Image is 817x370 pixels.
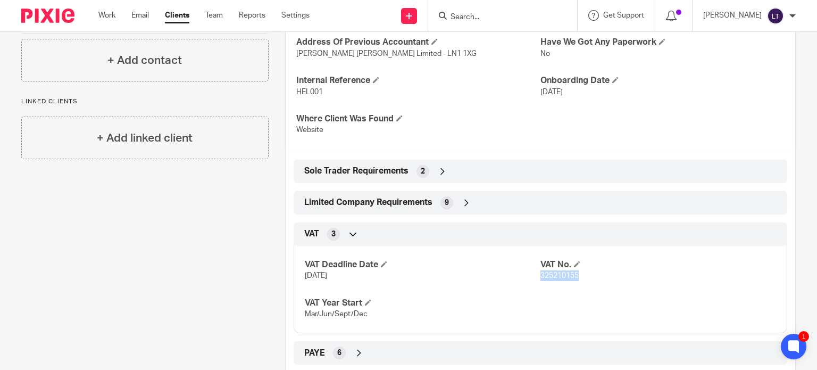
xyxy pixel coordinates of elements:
h4: + Add contact [107,52,182,69]
h4: Onboarding Date [540,75,785,86]
input: Search [449,13,545,22]
h4: Have We Got Any Paperwork [540,37,785,48]
h4: Address Of Previous Accountant [296,37,540,48]
span: 3 [331,229,336,240]
span: Mar/Jun/Sept/Dec [305,310,368,318]
span: 325210155 [540,272,579,279]
span: VAT [304,228,319,240]
span: 6 [337,348,341,358]
a: Work [98,10,115,21]
h4: VAT Deadline Date [305,259,540,270]
span: 2 [421,166,425,177]
span: [DATE] [305,272,327,279]
span: Limited Company Requirements [304,197,432,208]
h4: + Add linked client [97,130,193,146]
span: Get Support [603,12,644,19]
span: PAYE [304,348,325,359]
span: Website [296,126,323,134]
span: No [540,50,550,57]
h4: VAT No. [540,259,776,270]
p: Linked clients [21,97,269,106]
div: 1 [798,331,809,342]
h4: Internal Reference [296,75,540,86]
h4: VAT Year Start [305,298,540,309]
img: svg%3E [767,7,784,24]
a: Email [131,10,149,21]
span: HEL001 [296,88,323,96]
p: [PERSON_NAME] [703,10,762,21]
h4: Where Client Was Found [296,113,540,125]
img: Pixie [21,9,74,23]
span: Sole Trader Requirements [304,166,408,177]
span: [PERSON_NAME] [PERSON_NAME] Limited - LN1 1XG [296,50,477,57]
a: Reports [239,10,265,21]
a: Settings [281,10,310,21]
a: Clients [165,10,189,21]
span: [DATE] [540,88,563,96]
a: Team [205,10,223,21]
span: 9 [445,198,449,208]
